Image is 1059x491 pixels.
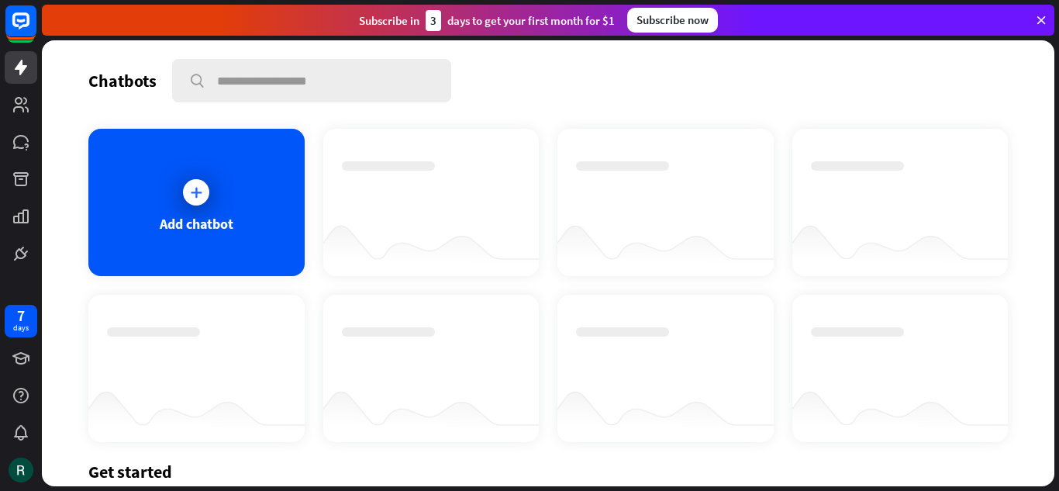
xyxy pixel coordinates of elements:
[13,323,29,334] div: days
[12,6,59,53] button: Open LiveChat chat widget
[627,8,718,33] div: Subscribe now
[88,70,157,92] div: Chatbots
[359,10,615,31] div: Subscribe in days to get your first month for $1
[17,309,25,323] div: 7
[5,305,37,337] a: 7 days
[88,461,1008,482] div: Get started
[160,215,233,233] div: Add chatbot
[426,10,441,31] div: 3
